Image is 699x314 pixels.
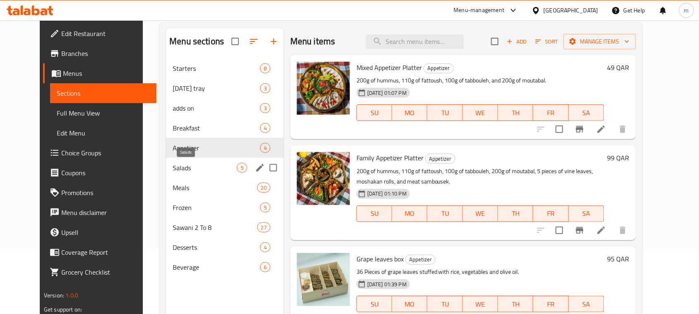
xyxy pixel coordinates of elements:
span: SA [572,107,601,119]
a: Choice Groups [43,143,157,163]
button: Manage items [564,34,636,49]
button: SA [569,104,604,121]
span: TU [431,107,459,119]
div: [DATE] tray3 [166,78,284,98]
a: Full Menu View [50,103,157,123]
a: Edit Restaurant [43,24,157,43]
span: TH [501,208,530,220]
span: Grape leaves box [357,253,404,265]
div: Breakfast4 [166,118,284,138]
span: WE [466,208,495,220]
button: TH [498,205,533,222]
button: Add section [264,31,284,51]
a: Coverage Report [43,242,157,262]
div: items [260,83,270,93]
span: Breakfast [173,123,260,133]
span: WE [466,107,495,119]
span: Upsell [61,227,150,237]
span: 3 [260,85,270,92]
span: 3 [260,104,270,112]
div: Menu-management [454,5,505,15]
span: FR [537,107,565,119]
span: 27 [258,224,270,232]
span: Appetizer [426,154,455,164]
span: Sort [535,37,558,46]
div: items [257,183,270,193]
span: TH [501,298,530,310]
span: SA [572,298,601,310]
span: [DATE] tray [173,83,260,93]
div: items [257,222,270,232]
span: 4 [260,244,270,251]
span: Select to update [551,121,568,138]
span: Branches [61,48,150,58]
div: items [260,203,270,213]
button: MO [392,104,427,121]
button: Branch-specific-item [570,119,590,139]
h2: Menu items [290,35,335,48]
a: Sections [50,83,157,103]
div: Meals20 [166,178,284,198]
div: items [260,242,270,252]
h6: 99 QAR [607,152,629,164]
span: 5 [237,164,247,172]
a: Grocery Checklist [43,262,157,282]
span: Select section [486,33,504,50]
span: Sort sections [244,31,264,51]
span: SU [360,107,389,119]
button: FR [533,104,569,121]
span: Appetizer [406,255,435,264]
button: delete [613,220,633,240]
img: Grape leaves box [297,253,350,306]
span: MO [395,107,424,119]
span: Manage items [570,36,629,47]
button: TU [427,205,463,222]
span: Promotions [61,188,150,198]
div: Sawani 2 To 827 [166,217,284,237]
button: MO [392,205,427,222]
span: 1.0.0 [65,290,78,301]
div: Appetizer [424,63,454,73]
a: Menus [43,63,157,83]
h6: 49 QAR [607,62,629,73]
span: Menus [63,68,150,78]
button: WE [463,205,498,222]
a: Edit Menu [50,123,157,143]
img: Family Appetizer Platter [297,152,350,205]
a: Edit menu item [596,225,606,235]
button: SU [357,296,392,312]
button: edit [254,162,266,174]
span: Grocery Checklist [61,267,150,277]
span: SU [360,208,389,220]
button: SA [569,205,604,222]
span: Select all sections [227,33,244,50]
div: Starters [173,63,260,73]
div: items [260,143,270,153]
a: Coupons [43,163,157,183]
button: Add [504,35,530,48]
span: Menu disclaimer [61,208,150,217]
span: Edit Restaurant [61,29,150,39]
span: 20 [258,184,270,192]
span: WE [466,298,495,310]
span: Add [506,37,528,46]
span: Sawani 2 To 8 [173,222,257,232]
a: Menu disclaimer [43,203,157,222]
div: Appetizer [425,154,456,164]
div: Starters8 [166,58,284,78]
div: Frozen [173,203,260,213]
span: [DATE] 01:10 PM [364,190,410,198]
button: delete [613,119,633,139]
button: SU [357,205,392,222]
div: Meals [173,183,257,193]
span: Sort items [530,35,564,48]
div: items [260,103,270,113]
div: Frozen5 [166,198,284,217]
span: TU [431,208,459,220]
span: [DATE] 01:07 PM [364,89,410,97]
span: Sections [57,88,150,98]
h6: 95 QAR [607,253,629,265]
button: Sort [533,35,560,48]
